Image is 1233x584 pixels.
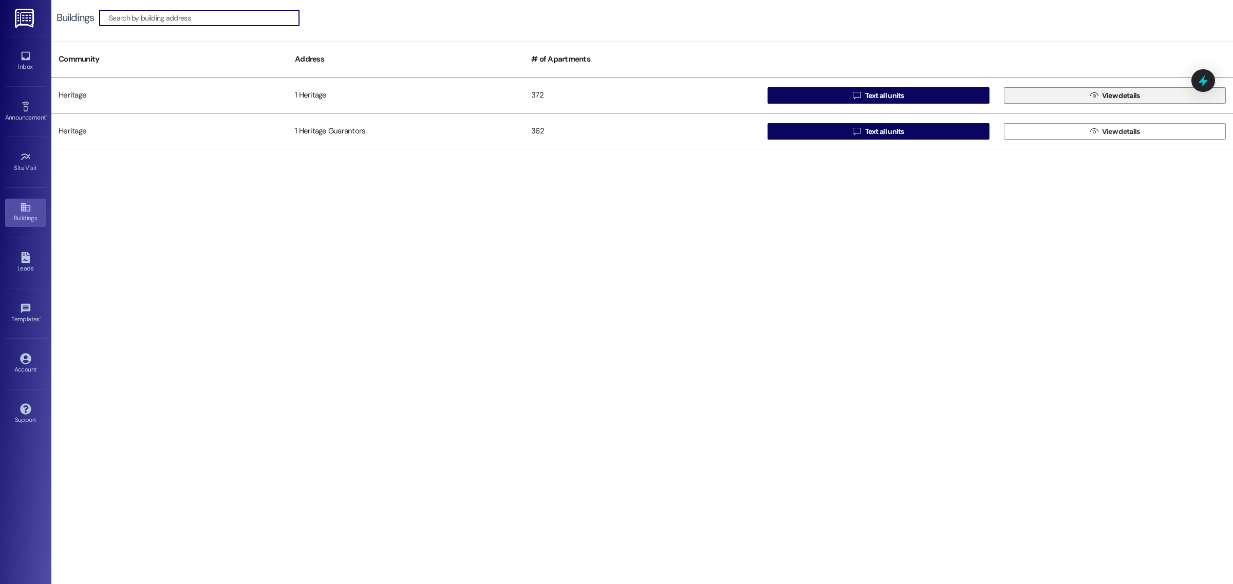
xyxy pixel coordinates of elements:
[40,314,41,321] span: •
[5,350,46,378] a: Account
[865,90,904,101] span: Text all units
[109,11,299,25] input: Search by building address
[853,127,861,135] i: 
[768,123,989,140] button: Text all units
[5,47,46,75] a: Inbox
[524,85,760,106] div: 372
[288,47,524,72] div: Address
[5,148,46,176] a: Site Visit •
[5,300,46,327] a: Templates •
[524,121,760,142] div: 362
[51,121,288,142] div: Heritage
[57,12,94,23] div: Buildings
[524,47,760,72] div: # of Apartments
[1090,127,1098,135] i: 
[1090,91,1098,100] i: 
[1102,126,1140,137] span: View details
[865,126,904,137] span: Text all units
[288,85,524,106] div: 1 Heritage
[15,9,36,28] img: ResiDesk Logo
[46,112,47,120] span: •
[51,85,288,106] div: Heritage
[288,121,524,142] div: 1 Heritage Guarantors
[5,199,46,226] a: Buildings
[853,91,861,100] i: 
[51,47,288,72] div: Community
[768,87,989,104] button: Text all units
[5,249,46,277] a: Leads
[37,163,39,170] span: •
[5,400,46,428] a: Support
[1102,90,1140,101] span: View details
[1004,123,1226,140] button: View details
[1004,87,1226,104] button: View details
